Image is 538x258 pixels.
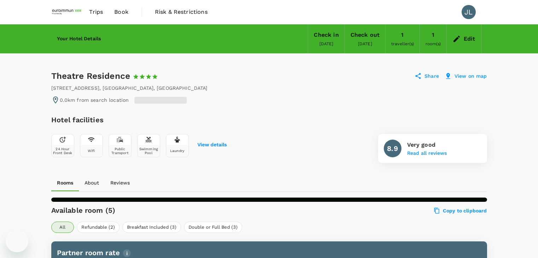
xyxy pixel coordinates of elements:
[77,222,120,233] button: Refundable (2)
[51,84,208,92] div: [STREET_ADDRESS] , [GEOGRAPHIC_DATA] , [GEOGRAPHIC_DATA]
[319,41,334,46] span: [DATE]
[455,72,487,80] p: View on map
[85,179,99,186] p: About
[89,8,103,16] span: Trips
[122,222,181,233] button: Breakfast Included (3)
[351,30,380,40] div: Check out
[407,141,447,149] p: Very good
[57,179,73,186] p: Rooms
[464,34,475,44] div: Edit
[51,205,304,216] h6: Available room (5)
[401,30,404,40] div: 1
[432,30,434,40] div: 1
[462,5,476,19] div: JL
[424,72,439,80] p: Share
[51,4,84,20] img: EUROIMMUN (South East Asia) Pte. Ltd.
[110,147,130,155] div: Public Transport
[6,230,28,252] iframe: Button to launch messaging window
[434,207,487,214] label: Copy to clipboard
[426,41,441,46] span: room(s)
[184,222,242,233] button: Double or Full Bed (3)
[60,96,129,104] p: 0.0km from search location
[155,8,208,16] span: Risk & Restrictions
[358,41,372,46] span: [DATE]
[170,149,184,153] div: Laundry
[139,147,158,155] div: Swimming Pool
[51,222,74,233] button: All
[53,147,73,155] div: 24 Hour Front Desk
[407,151,447,156] button: Read all reviews
[123,249,131,257] img: info-tooltip-icon
[114,8,128,16] span: Book
[197,142,227,148] button: View details
[314,30,339,40] div: Check in
[51,114,227,125] h6: Hotel facilities
[88,149,95,153] div: Wifi
[387,143,398,154] h6: 8.9
[57,35,101,43] h6: Your Hotel Details
[110,179,130,186] p: Reviews
[51,70,165,82] div: Theatre Residence
[391,41,414,46] span: traveller(s)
